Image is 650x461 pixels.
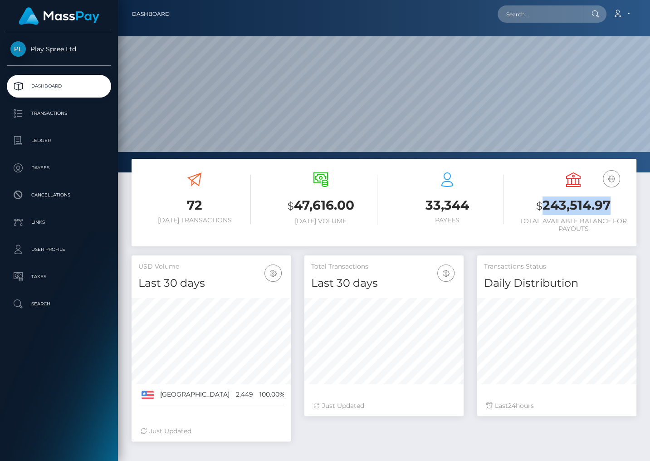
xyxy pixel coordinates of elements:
[10,216,108,229] p: Links
[313,401,455,411] div: Just Updated
[233,384,256,405] td: 2,449
[10,41,26,57] img: Play Spree Ltd
[517,196,630,215] h3: 243,514.97
[7,265,111,288] a: Taxes
[7,211,111,234] a: Links
[138,275,284,291] h4: Last 30 days
[7,293,111,315] a: Search
[391,196,503,214] h3: 33,344
[7,157,111,179] a: Payees
[7,184,111,206] a: Cancellations
[264,196,377,215] h3: 47,616.00
[498,5,583,23] input: Search...
[132,5,170,24] a: Dashboard
[141,427,282,436] div: Just Updated
[484,275,630,291] h4: Daily Distribution
[19,7,99,25] img: MassPay Logo
[391,216,503,224] h6: Payees
[10,107,108,120] p: Transactions
[536,200,542,212] small: $
[7,129,111,152] a: Ledger
[10,161,108,175] p: Payees
[7,45,111,53] span: Play Spree Ltd
[7,102,111,125] a: Transactions
[508,402,516,410] span: 24
[138,216,251,224] h6: [DATE] Transactions
[10,270,108,284] p: Taxes
[157,384,233,405] td: [GEOGRAPHIC_DATA]
[142,391,154,399] img: US.png
[264,217,377,225] h6: [DATE] Volume
[10,188,108,202] p: Cancellations
[256,384,288,405] td: 100.00%
[517,217,630,233] h6: Total Available Balance for Payouts
[138,262,284,271] h5: USD Volume
[486,401,627,411] div: Last hours
[311,275,457,291] h4: Last 30 days
[10,243,108,256] p: User Profile
[10,79,108,93] p: Dashboard
[7,238,111,261] a: User Profile
[138,196,251,214] h3: 72
[10,134,108,147] p: Ledger
[484,262,630,271] h5: Transactions Status
[10,297,108,311] p: Search
[311,262,457,271] h5: Total Transactions
[7,75,111,98] a: Dashboard
[288,200,294,212] small: $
